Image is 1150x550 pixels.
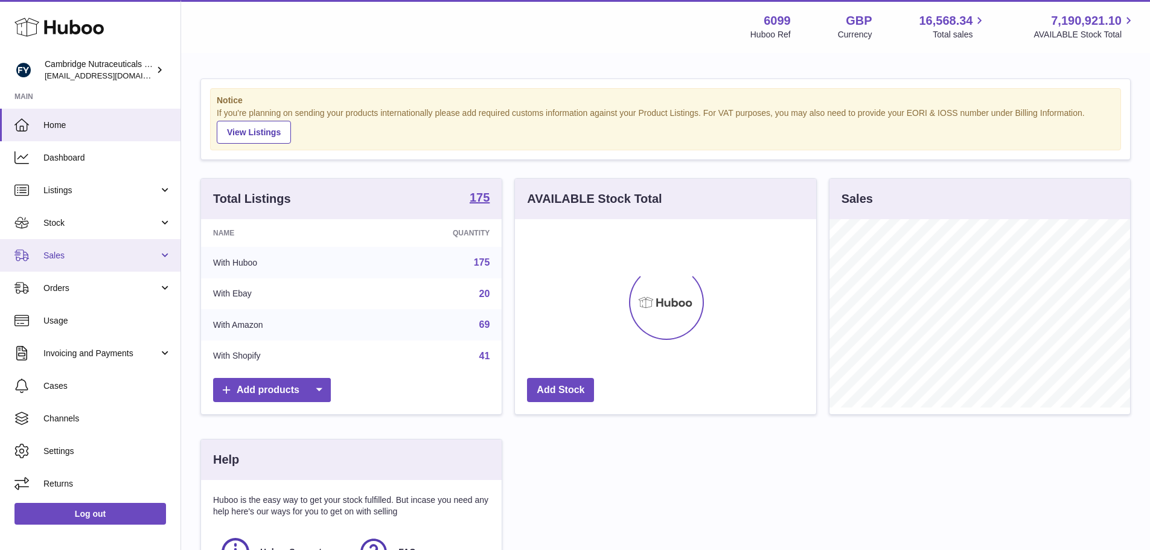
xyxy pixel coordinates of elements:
a: 7,190,921.10 AVAILABLE Stock Total [1033,13,1136,40]
div: Cambridge Nutraceuticals Ltd [45,59,153,82]
a: 20 [479,289,490,299]
span: Settings [43,446,171,457]
a: 175 [470,191,490,206]
img: huboo@camnutra.com [14,61,33,79]
span: Dashboard [43,152,171,164]
a: 16,568.34 Total sales [919,13,986,40]
strong: GBP [846,13,872,29]
td: With Ebay [201,278,366,310]
h3: AVAILABLE Stock Total [527,191,662,207]
div: Huboo Ref [750,29,791,40]
span: Returns [43,478,171,490]
a: 175 [474,257,490,267]
span: Listings [43,185,159,196]
span: Channels [43,413,171,424]
span: Invoicing and Payments [43,348,159,359]
td: With Huboo [201,247,366,278]
a: Add products [213,378,331,403]
h3: Sales [842,191,873,207]
span: 16,568.34 [919,13,973,29]
div: If you're planning on sending your products internationally please add required customs informati... [217,107,1114,144]
span: 7,190,921.10 [1051,13,1122,29]
strong: Notice [217,95,1114,106]
th: Quantity [366,219,502,247]
p: Huboo is the easy way to get your stock fulfilled. But incase you need any help here's our ways f... [213,494,490,517]
span: AVAILABLE Stock Total [1033,29,1136,40]
strong: 175 [470,191,490,203]
h3: Help [213,452,239,468]
td: With Shopify [201,341,366,372]
a: 41 [479,351,490,361]
th: Name [201,219,366,247]
h3: Total Listings [213,191,291,207]
span: Sales [43,250,159,261]
a: Log out [14,503,166,525]
span: Stock [43,217,159,229]
td: With Amazon [201,309,366,341]
span: Orders [43,283,159,294]
span: Home [43,120,171,131]
strong: 6099 [764,13,791,29]
a: View Listings [217,121,291,144]
span: Total sales [933,29,986,40]
a: Add Stock [527,378,594,403]
a: 69 [479,319,490,330]
span: Usage [43,315,171,327]
div: Currency [838,29,872,40]
span: [EMAIL_ADDRESS][DOMAIN_NAME] [45,71,177,80]
span: Cases [43,380,171,392]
